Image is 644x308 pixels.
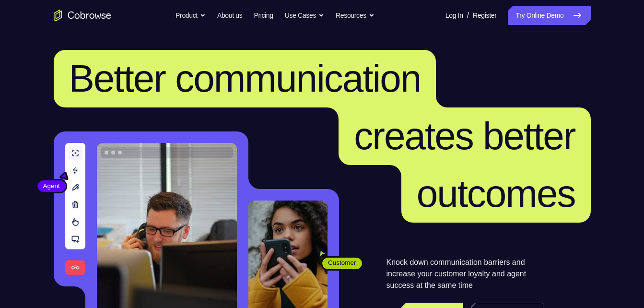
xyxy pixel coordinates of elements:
[473,6,496,25] a: Register
[467,10,469,21] span: /
[54,10,111,21] a: Go to the home page
[354,115,575,157] span: creates better
[176,6,206,25] button: Product
[336,6,375,25] button: Resources
[285,6,324,25] button: Use Cases
[508,6,590,25] a: Try Online Demo
[69,57,421,100] span: Better communication
[254,6,273,25] a: Pricing
[386,257,543,291] p: Knock down communication barriers and increase your customer loyalty and agent success at the sam...
[445,6,463,25] a: Log In
[217,6,242,25] a: About us
[417,172,575,215] span: outcomes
